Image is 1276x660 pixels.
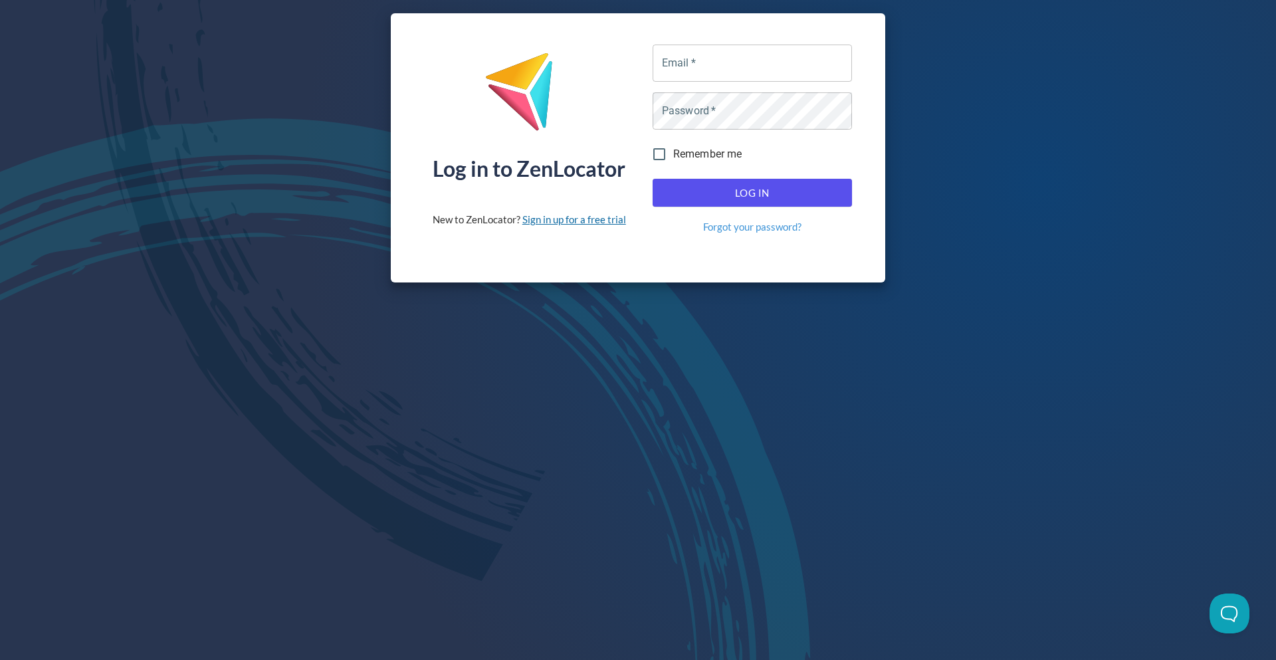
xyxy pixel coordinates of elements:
a: Sign in up for a free trial [522,213,626,225]
img: ZenLocator [484,52,574,142]
span: Log In [667,184,837,201]
a: Forgot your password? [703,220,801,234]
span: Remember me [673,146,742,162]
iframe: Toggle Customer Support [1210,594,1249,633]
div: New to ZenLocator? [433,213,626,227]
button: Log In [653,179,852,207]
input: name@company.com [653,45,852,82]
div: Log in to ZenLocator [433,158,625,179]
